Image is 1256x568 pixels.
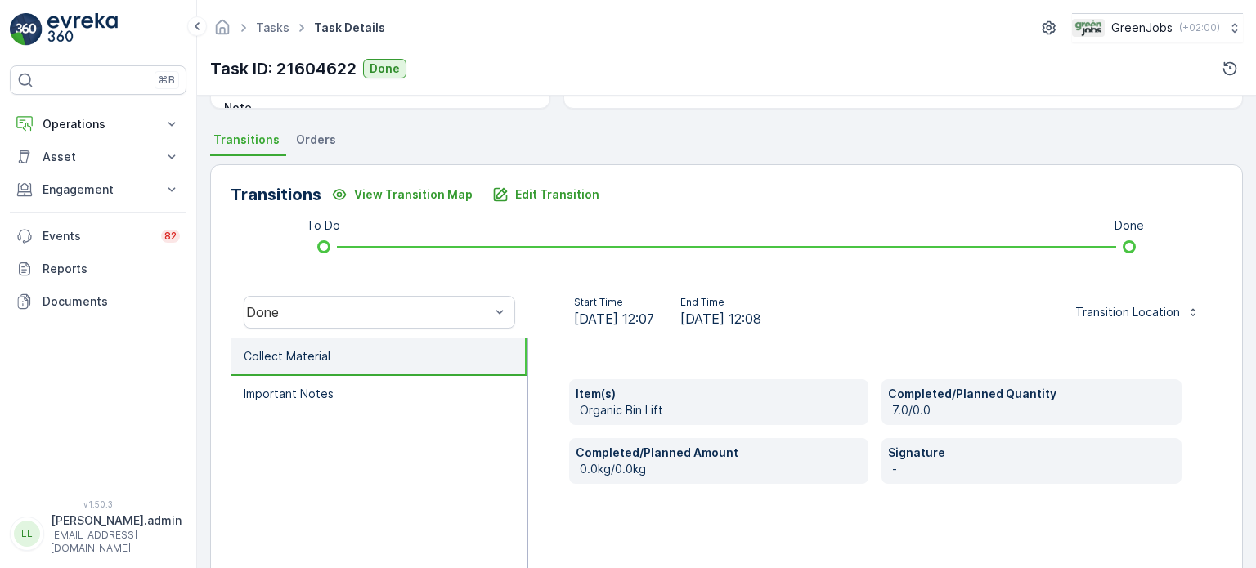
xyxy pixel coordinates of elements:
p: Transitions [231,182,321,207]
button: View Transition Map [321,181,482,208]
p: Transition Location [1075,304,1180,320]
p: Note [224,100,344,116]
img: logo_light-DOdMpM7g.png [47,13,118,46]
button: Asset [10,141,186,173]
p: GreenJobs [1111,20,1173,36]
a: Reports [10,253,186,285]
p: Operations [43,116,154,132]
a: Tasks [256,20,289,34]
p: Engagement [43,181,154,198]
p: Reports [43,261,180,277]
a: Homepage [213,25,231,38]
p: [PERSON_NAME].admin [51,512,182,529]
p: Start Time [574,296,654,309]
div: LL [14,521,40,547]
p: Done [1115,217,1144,234]
p: ⌘B [159,74,175,87]
p: Signature [888,445,1175,461]
button: GreenJobs(+02:00) [1072,13,1243,42]
a: Events82 [10,220,186,253]
span: Task Details [311,20,388,36]
button: Transition Location [1065,299,1209,325]
span: Transitions [213,132,280,148]
img: Green_Jobs_Logo.png [1072,19,1105,37]
p: 0.0kg/0.0kg [580,461,863,477]
span: Orders [296,132,336,148]
p: Item(s) [576,386,863,402]
p: Asset [43,149,154,165]
p: To Do [307,217,340,234]
p: View Transition Map [354,186,473,203]
p: [EMAIL_ADDRESS][DOMAIN_NAME] [51,529,182,555]
p: Organic Bin Lift [580,402,863,418]
div: Done [246,305,490,320]
span: [DATE] 12:07 [574,309,654,329]
span: [DATE] 12:08 [680,309,761,329]
p: Events [43,228,151,244]
button: Engagement [10,173,186,206]
p: Task ID: 21604622 [210,56,357,81]
p: ( +02:00 ) [1179,21,1220,34]
span: v 1.50.3 [10,499,186,509]
p: Collect Material [244,348,330,365]
p: Completed/Planned Quantity [888,386,1175,402]
button: Edit Transition [482,181,609,208]
p: Important Notes [244,386,334,402]
p: Edit Transition [515,186,599,203]
p: Documents [43,293,180,310]
button: LL[PERSON_NAME].admin[EMAIL_ADDRESS][DOMAIN_NAME] [10,512,186,555]
p: End Time [680,296,761,309]
p: 82 [164,230,177,243]
button: Operations [10,108,186,141]
a: Documents [10,285,186,318]
button: Done [363,59,406,78]
img: logo [10,13,43,46]
p: - [351,100,532,116]
p: Completed/Planned Amount [576,445,863,461]
p: - [892,461,1175,477]
p: Done [370,60,400,77]
p: 7.0/0.0 [892,402,1175,418]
